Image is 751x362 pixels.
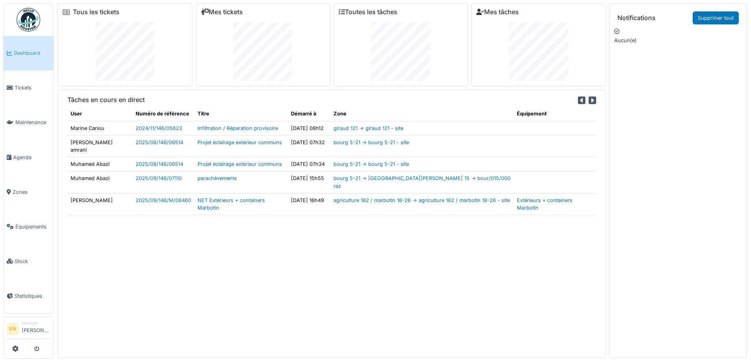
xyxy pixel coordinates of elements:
a: Mes tickets [201,8,243,16]
span: Équipements [15,223,50,230]
td: [DATE] 15h55 [288,171,330,193]
li: EN [7,323,19,335]
th: Équipement [514,107,596,121]
h6: Notifications [617,14,656,22]
td: Muhamed Abazi [67,171,132,193]
span: Tickets [15,84,50,91]
a: Mes tâches [476,8,519,16]
span: Statistiques [15,292,50,300]
a: giraud 121 -> giraud 121 - site [334,125,403,131]
a: Infiltration / Réparation provisoire [198,125,278,131]
a: EN Manager[PERSON_NAME] [7,320,50,339]
a: 2025/08/146/06514 [136,139,183,145]
td: Marine Cariou [67,121,132,135]
th: Titre [194,107,288,121]
a: Projet éclairage extérieur communs [198,161,282,167]
a: Stock [4,244,53,278]
img: Badge_color-CXgf-gQk.svg [17,8,40,32]
a: 2025/09/146/07110 [136,175,182,181]
a: bourg 5-21 -> bourg 5-21 - site [334,139,409,145]
span: translation missing: fr.shared.user [71,111,82,117]
a: Tous les tickets [73,8,119,16]
th: Zone [330,107,514,121]
p: Aucun(e) [614,37,742,44]
a: parachèvements [198,175,237,181]
td: [PERSON_NAME] amrani [67,135,132,157]
a: 2025/08/146/06514 [136,161,183,167]
a: Statistiques [4,278,53,313]
a: bourg 5-21 -> [GEOGRAPHIC_DATA][PERSON_NAME] 15 -> bour/015/000 rez [334,175,511,189]
a: Tickets [4,71,53,105]
a: Zones [4,175,53,209]
a: agriculture 182 / marbotin 18-26 -> agriculture 182 / marbotin 18-26 - site [334,197,510,203]
td: [DATE] 08h12 [288,121,330,135]
a: Dashboard [4,36,53,71]
a: Projet éclairage extérieur communs [198,139,282,145]
span: Dashboard [14,49,50,57]
div: Manager [22,320,50,326]
a: 2024/11/146/05623 [136,125,182,131]
a: NET Extérieurs + containers Marbotin [198,197,265,211]
span: Zones [13,188,50,196]
td: [DATE] 07h34 [288,157,330,171]
li: [PERSON_NAME] [22,320,50,337]
td: Muhamed Abazi [67,157,132,171]
a: 2025/09/146/M/08460 [136,197,191,203]
h6: Tâches en cours en direct [67,96,145,104]
a: Équipements [4,209,53,244]
th: Numéro de référence [132,107,194,121]
span: Agenda [13,154,50,161]
td: [DATE] 07h32 [288,135,330,157]
a: Extérieurs + containers Marbotin [517,197,572,211]
a: Maintenance [4,105,53,140]
span: Stock [15,258,50,265]
span: Maintenance [15,119,50,126]
a: bourg 5-21 -> bourg 5-21 - site [334,161,409,167]
td: [DATE] 16h49 [288,193,330,215]
a: Supprimer tout [693,11,739,24]
a: Toutes les tâches [339,8,397,16]
a: Agenda [4,140,53,175]
th: Démarré à [288,107,330,121]
td: [PERSON_NAME] [67,193,132,215]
